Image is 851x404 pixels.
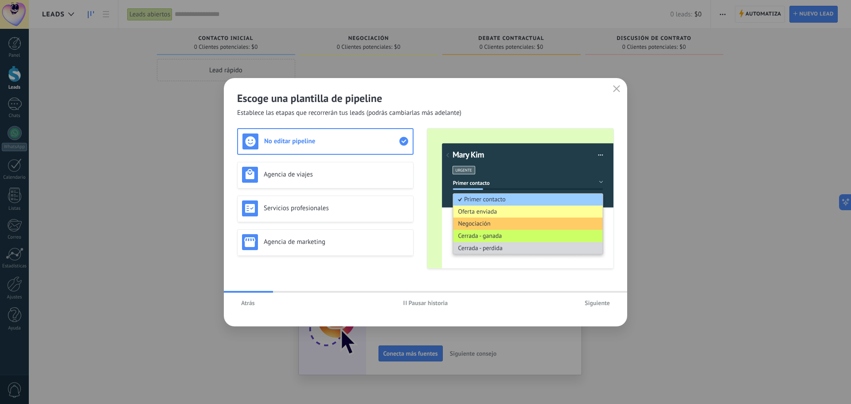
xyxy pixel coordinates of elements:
[409,300,448,306] span: Pausar historia
[585,300,610,306] span: Siguiente
[264,238,409,246] h3: Agencia de marketing
[237,296,259,310] button: Atrás
[264,204,409,212] h3: Servicios profesionales
[264,137,399,145] h3: No editar pipeline
[264,170,409,179] h3: Agencia de viajes
[237,91,614,105] h2: Escoge una plantilla de pipeline
[399,296,452,310] button: Pausar historia
[237,109,461,118] span: Establece las etapas que recorrerán tus leads (podrás cambiarlas más adelante)
[241,300,255,306] span: Atrás
[581,296,614,310] button: Siguiente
